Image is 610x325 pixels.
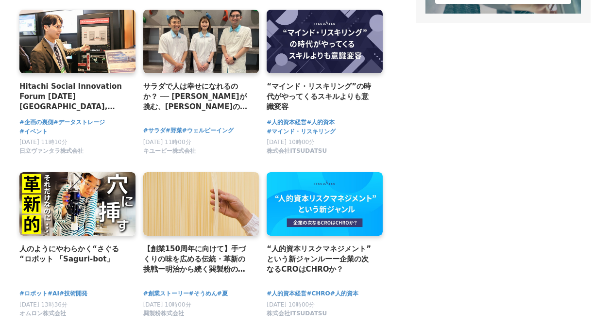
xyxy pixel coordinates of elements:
a: #ロボット [19,289,48,298]
span: 株式会社ITSUDATSU [267,147,327,155]
a: “人的資本リスクマネジメント”という新ジャンルーー企業の次なるCROはCHROか？ [267,244,375,275]
a: 株式会社ITSUDATSU [267,312,327,319]
span: 日立ヴァンタラ株式会社 [19,147,84,155]
a: #野菜 [166,126,182,135]
a: #人的資本経営 [267,118,306,127]
span: [DATE] 10時00分 [267,301,315,308]
span: [DATE] 11時00分 [143,139,191,146]
a: 株式会社ITSUDATSU [267,150,327,157]
a: 人のようにやわらかく“さぐる“ロボット 「Saguri-bot」 [19,244,128,265]
a: 巽製粉株式会社 [143,312,184,319]
a: #マインド・リスキリング [267,127,336,136]
a: #夏 [217,289,228,298]
a: サラダで人は幸せになれるのか？ ── [PERSON_NAME]が挑む、[PERSON_NAME]の食卓と[PERSON_NAME]の可能性 [143,81,252,113]
a: キユーピー株式会社 [143,150,196,157]
a: #ウェルビーイング [182,126,234,135]
a: #創業ストーリー [143,289,189,298]
a: #そうめん [189,289,217,298]
span: [DATE] 10時00分 [267,139,315,146]
a: #AI [48,289,59,298]
span: 巽製粉株式会社 [143,309,184,318]
a: 日立ヴァンタラ株式会社 [19,150,84,157]
a: #CHRO [306,289,330,298]
a: #企画の裏側 [19,118,53,127]
a: Hitachi Social Innovation Forum [DATE] [GEOGRAPHIC_DATA], OSAKA 会場レポート＆展示紹介 [19,81,128,113]
a: 【創業150周年に向けて】手づくりの味を広める伝統・革新の挑戦ー明治から続く巽製粉の新たな取り組みとは [143,244,252,275]
a: #人的資本 [330,289,358,298]
a: #人的資本経営 [267,289,306,298]
span: [DATE] 10時00分 [143,301,191,308]
a: #イベント [19,127,48,136]
a: “マインド・リスキリング”の時代がやってくるスキルよりも意識変容 [267,81,375,113]
span: キユーピー株式会社 [143,147,196,155]
a: オムロン株式会社 [19,312,66,319]
a: #データストレージ [53,118,105,127]
a: #技術開発 [59,289,87,298]
span: オムロン株式会社 [19,309,66,318]
span: [DATE] 11時10分 [19,139,68,146]
span: [DATE] 13時36分 [19,301,68,308]
a: #サラダ [143,126,166,135]
span: 株式会社ITSUDATSU [267,309,327,318]
a: #人的資本 [306,118,335,127]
